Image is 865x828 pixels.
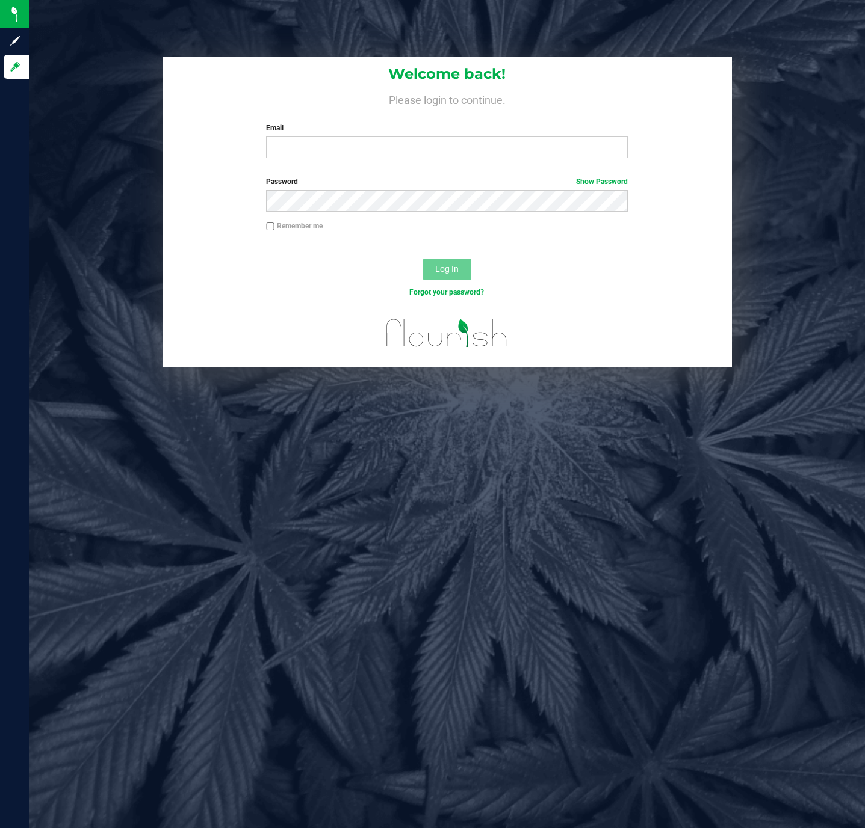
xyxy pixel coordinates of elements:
a: Show Password [576,177,628,186]
h4: Please login to continue. [163,91,732,106]
label: Email [266,123,628,133]
span: Password [266,177,298,186]
inline-svg: Log in [9,61,21,73]
img: flourish_logo.svg [376,310,518,356]
inline-svg: Sign up [9,35,21,47]
h1: Welcome back! [163,66,732,82]
label: Remember me [266,221,323,232]
span: Log In [435,264,459,274]
button: Log In [423,259,471,280]
a: Forgot your password? [409,288,484,296]
input: Remember me [266,222,274,231]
